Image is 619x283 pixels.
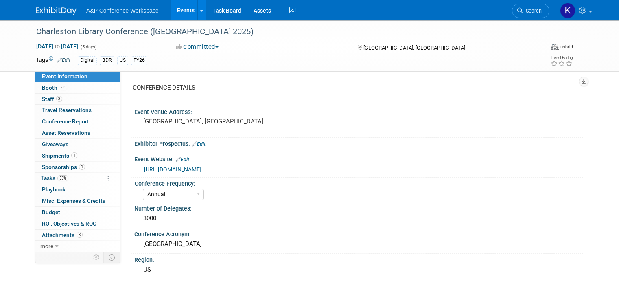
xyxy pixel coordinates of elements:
pre: [GEOGRAPHIC_DATA], [GEOGRAPHIC_DATA] [143,118,313,125]
span: Attachments [42,232,83,238]
a: Budget [35,207,120,218]
td: Personalize Event Tab Strip [90,252,104,263]
a: Giveaways [35,139,120,150]
div: Event Format [551,42,573,50]
span: more [40,243,53,249]
a: Travel Reservations [35,105,120,116]
a: Edit [192,141,206,147]
a: Search [512,4,549,18]
a: [URL][DOMAIN_NAME] [144,166,201,173]
span: Booth [42,84,67,91]
a: Conference Report [35,116,120,127]
div: Exhibitor Prospectus: [134,138,583,148]
span: Budget [42,209,60,215]
a: Sponsorships1 [35,162,120,173]
a: Edit [57,57,70,63]
a: Asset Reservations [35,127,120,138]
span: Travel Reservations [42,107,92,113]
span: Shipments [42,152,77,159]
div: 3000 [140,212,577,225]
div: Event Website: [134,153,583,164]
span: 3 [77,232,83,238]
div: BDR [100,56,114,65]
div: Hybrid [560,44,573,50]
img: Format-Hybrid.png [551,44,559,50]
div: Conference Acronym: [134,228,583,238]
span: (5 days) [80,44,97,50]
div: Event Venue Address: [134,106,583,116]
a: Shipments1 [35,150,120,161]
span: Search [523,8,542,14]
span: Sponsorships [42,164,85,170]
span: 1 [71,152,77,158]
span: A&P Conference Workspace [86,7,159,14]
div: Number of Delegates: [134,202,583,213]
div: US [140,263,577,276]
a: Playbook [35,184,120,195]
div: [GEOGRAPHIC_DATA] [140,238,577,250]
div: Charleston Library Conference ([GEOGRAPHIC_DATA] 2025) [33,24,527,39]
a: ROI, Objectives & ROO [35,218,120,229]
div: Digital [78,56,97,65]
a: more [35,241,120,252]
span: Event Information [42,73,87,79]
a: Staff3 [35,94,120,105]
td: Tags [36,56,70,65]
a: Event Information [35,71,120,82]
span: Playbook [42,186,66,193]
img: Katie Bennett [560,3,575,18]
a: Attachments3 [35,230,120,241]
span: Staff [42,96,62,102]
i: Booth reservation complete [61,85,65,90]
div: Conference Frequency: [135,178,580,188]
div: Event Format [494,42,573,55]
a: Edit [176,157,189,162]
div: Event Rating [551,56,573,60]
span: 1 [79,164,85,170]
span: Conference Report [42,118,89,125]
button: Committed [173,43,222,51]
div: CONFERENCE DETAILS [133,83,577,92]
span: 53% [57,175,68,181]
div: US [117,56,128,65]
div: Region: [134,254,583,264]
span: Giveaways [42,141,68,147]
span: Tasks [41,175,68,181]
span: Misc. Expenses & Credits [42,197,105,204]
span: to [53,43,61,50]
div: FY26 [131,56,147,65]
span: ROI, Objectives & ROO [42,220,96,227]
a: Tasks53% [35,173,120,184]
td: Toggle Event Tabs [104,252,120,263]
img: ExhibitDay [36,7,77,15]
span: 3 [56,96,62,102]
a: Misc. Expenses & Credits [35,195,120,206]
a: Booth [35,82,120,93]
span: [DATE] [DATE] [36,43,79,50]
span: [GEOGRAPHIC_DATA], [GEOGRAPHIC_DATA] [363,45,465,51]
span: Asset Reservations [42,129,90,136]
